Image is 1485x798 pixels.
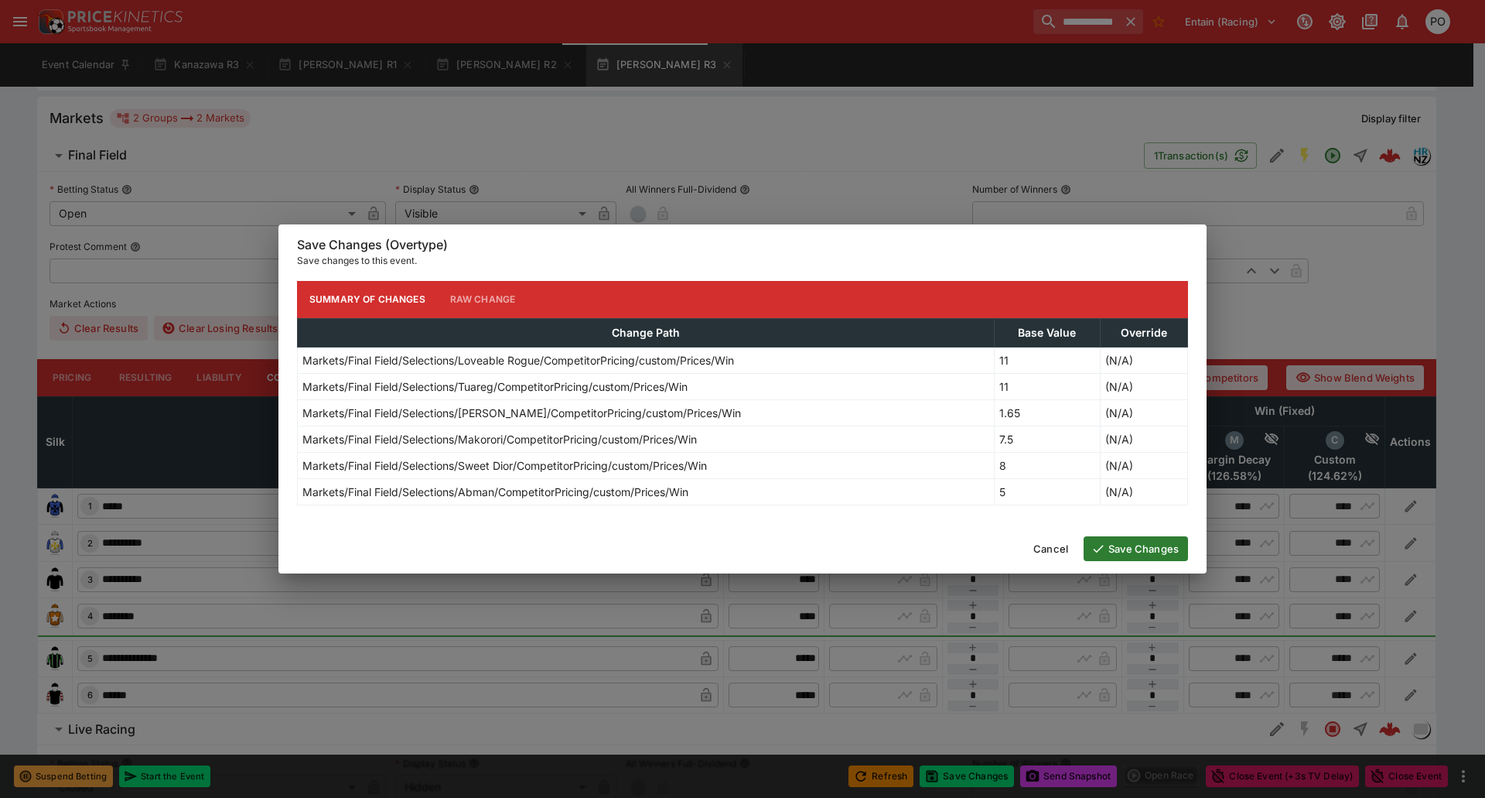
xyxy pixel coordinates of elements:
[302,484,688,500] p: Markets/Final Field/Selections/Abman/CompetitorPricing/custom/Prices/Win
[302,431,697,447] p: Markets/Final Field/Selections/Makorori/CompetitorPricing/custom/Prices/Win
[1100,478,1187,505] td: (N/A)
[1100,373,1187,399] td: (N/A)
[302,405,741,421] p: Markets/Final Field/Selections/[PERSON_NAME]/CompetitorPricing/custom/Prices/Win
[1024,536,1077,561] button: Cancel
[1100,318,1187,347] th: Override
[298,318,995,347] th: Change Path
[302,378,688,395] p: Markets/Final Field/Selections/Tuareg/CompetitorPricing/custom/Prices/Win
[994,426,1100,452] td: 7.5
[297,253,1188,269] p: Save changes to this event.
[994,399,1100,426] td: 1.65
[994,478,1100,505] td: 5
[1100,426,1187,452] td: (N/A)
[1100,452,1187,478] td: (N/A)
[1084,536,1188,561] button: Save Changes
[994,373,1100,399] td: 11
[297,237,1188,253] h6: Save Changes (Overtype)
[297,281,438,318] button: Summary of Changes
[994,452,1100,478] td: 8
[1100,399,1187,426] td: (N/A)
[994,347,1100,373] td: 11
[438,281,528,318] button: Raw Change
[302,457,707,474] p: Markets/Final Field/Selections/Sweet Dior/CompetitorPricing/custom/Prices/Win
[994,318,1100,347] th: Base Value
[1100,347,1187,373] td: (N/A)
[302,352,734,368] p: Markets/Final Field/Selections/Loveable Rogue/CompetitorPricing/custom/Prices/Win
